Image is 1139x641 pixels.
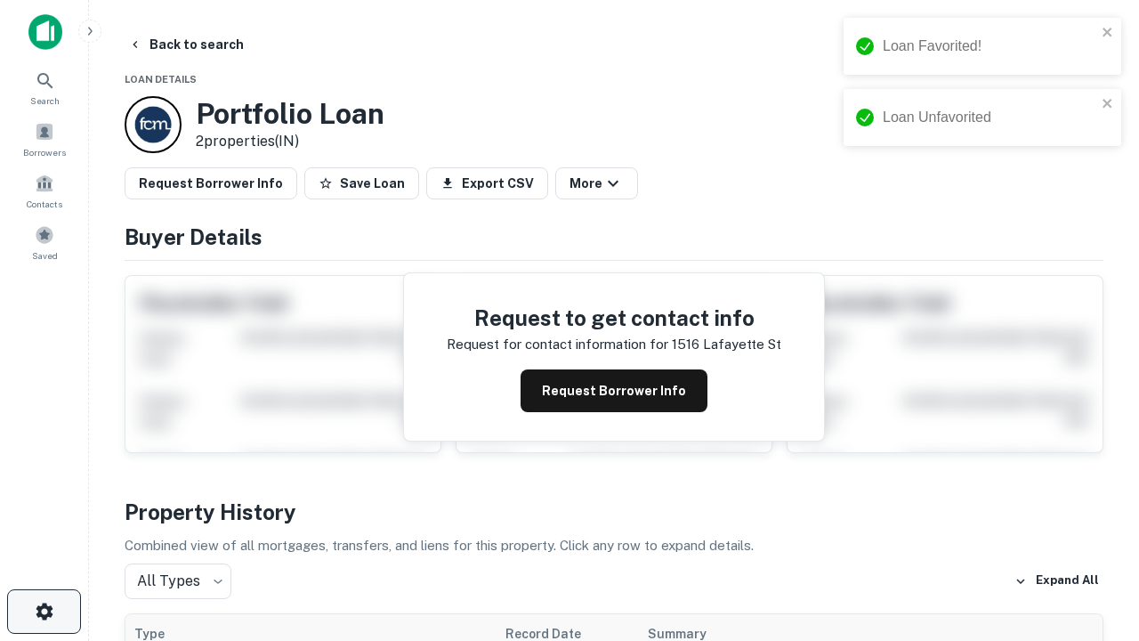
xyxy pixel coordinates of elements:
a: Borrowers [5,115,84,163]
p: Combined view of all mortgages, transfers, and liens for this property. Click any row to expand d... [125,535,1103,556]
span: Contacts [27,197,62,211]
span: Saved [32,248,58,263]
button: Back to search [121,28,251,61]
a: Contacts [5,166,84,215]
button: Save Loan [304,167,419,199]
button: Request Borrower Info [125,167,297,199]
p: 2 properties (IN) [196,131,384,152]
span: Borrowers [23,145,66,159]
h4: Request to get contact info [447,302,781,334]
h4: Property History [125,496,1103,528]
div: Loan Favorited! [883,36,1096,57]
p: 1516 lafayette st [672,334,781,355]
a: Saved [5,218,84,266]
h3: Portfolio Loan [196,97,384,131]
a: Search [5,63,84,111]
img: capitalize-icon.png [28,14,62,50]
button: close [1102,25,1114,42]
span: Search [30,93,60,108]
button: Expand All [1010,568,1103,595]
p: Request for contact information for [447,334,668,355]
iframe: Chat Widget [1050,442,1139,527]
button: Export CSV [426,167,548,199]
span: Loan Details [125,74,197,85]
div: Loan Unfavorited [883,107,1096,128]
h4: Buyer Details [125,221,1103,253]
button: More [555,167,638,199]
button: close [1102,96,1114,113]
div: All Types [125,564,231,599]
button: Request Borrower Info [521,369,707,412]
